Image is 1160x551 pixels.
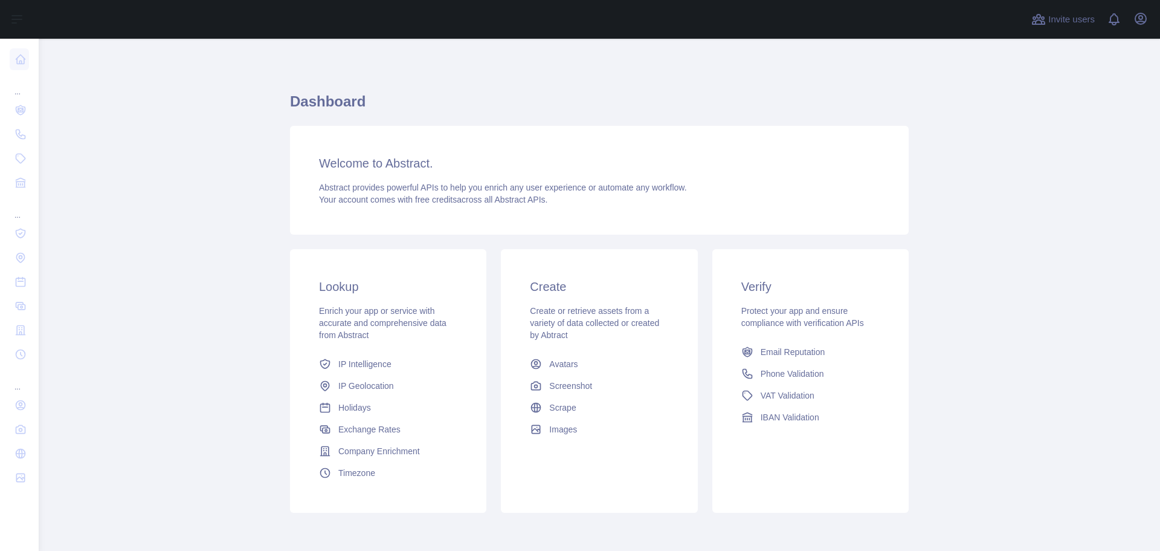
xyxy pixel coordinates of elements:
[761,368,824,380] span: Phone Validation
[319,195,547,204] span: Your account comes with across all Abstract APIs.
[338,380,394,392] span: IP Geolocation
[525,353,673,375] a: Avatars
[319,183,687,192] span: Abstract provides powerful APIs to help you enrich any user experience or automate any workflow.
[338,467,375,479] span: Timezone
[314,397,462,419] a: Holidays
[10,196,29,220] div: ...
[761,390,814,402] span: VAT Validation
[549,402,576,414] span: Scrape
[314,353,462,375] a: IP Intelligence
[761,346,825,358] span: Email Reputation
[338,358,391,370] span: IP Intelligence
[10,73,29,97] div: ...
[741,306,864,328] span: Protect your app and ensure compliance with verification APIs
[736,363,884,385] a: Phone Validation
[319,155,880,172] h3: Welcome to Abstract.
[549,358,578,370] span: Avatars
[338,445,420,457] span: Company Enrichment
[338,402,371,414] span: Holidays
[525,375,673,397] a: Screenshot
[1048,13,1095,27] span: Invite users
[736,406,884,428] a: IBAN Validation
[290,92,909,121] h1: Dashboard
[314,440,462,462] a: Company Enrichment
[338,423,401,435] span: Exchange Rates
[761,411,819,423] span: IBAN Validation
[314,375,462,397] a: IP Geolocation
[10,368,29,392] div: ...
[530,306,659,340] span: Create or retrieve assets from a variety of data collected or created by Abtract
[314,419,462,440] a: Exchange Rates
[736,385,884,406] a: VAT Validation
[314,462,462,484] a: Timezone
[415,195,457,204] span: free credits
[530,278,668,295] h3: Create
[736,341,884,363] a: Email Reputation
[525,419,673,440] a: Images
[319,278,457,295] h3: Lookup
[549,423,577,435] span: Images
[319,306,446,340] span: Enrich your app or service with accurate and comprehensive data from Abstract
[741,278,880,295] h3: Verify
[549,380,592,392] span: Screenshot
[1029,10,1097,29] button: Invite users
[525,397,673,419] a: Scrape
